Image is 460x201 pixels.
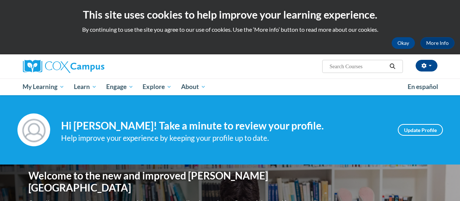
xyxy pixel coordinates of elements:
span: Learn [74,82,97,91]
h4: Hi [PERSON_NAME]! Take a minute to review your profile. [61,120,387,132]
img: Cox Campus [23,60,104,73]
span: About [181,82,206,91]
div: Main menu [17,78,443,95]
input: Search Courses [329,62,387,71]
img: Profile Image [17,113,50,146]
button: Okay [392,37,415,49]
a: Engage [101,78,138,95]
span: My Learning [23,82,64,91]
a: Cox Campus [23,60,154,73]
a: About [176,78,211,95]
span: Explore [143,82,172,91]
div: Help improve your experience by keeping your profile up to date. [61,132,387,144]
button: Search [387,62,398,71]
h2: This site uses cookies to help improve your learning experience. [5,7,455,22]
p: By continuing to use the site you agree to our use of cookies. Use the ‘More info’ button to read... [5,26,455,34]
h1: Welcome to the new and improved [PERSON_NAME][GEOGRAPHIC_DATA] [28,170,292,194]
span: En español [408,83,438,90]
a: Update Profile [398,124,443,136]
span: Engage [106,82,133,91]
a: En español [403,79,443,94]
button: Account Settings [416,60,437,71]
a: More Info [420,37,455,49]
a: Learn [69,78,101,95]
a: Explore [138,78,176,95]
a: My Learning [18,78,69,95]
